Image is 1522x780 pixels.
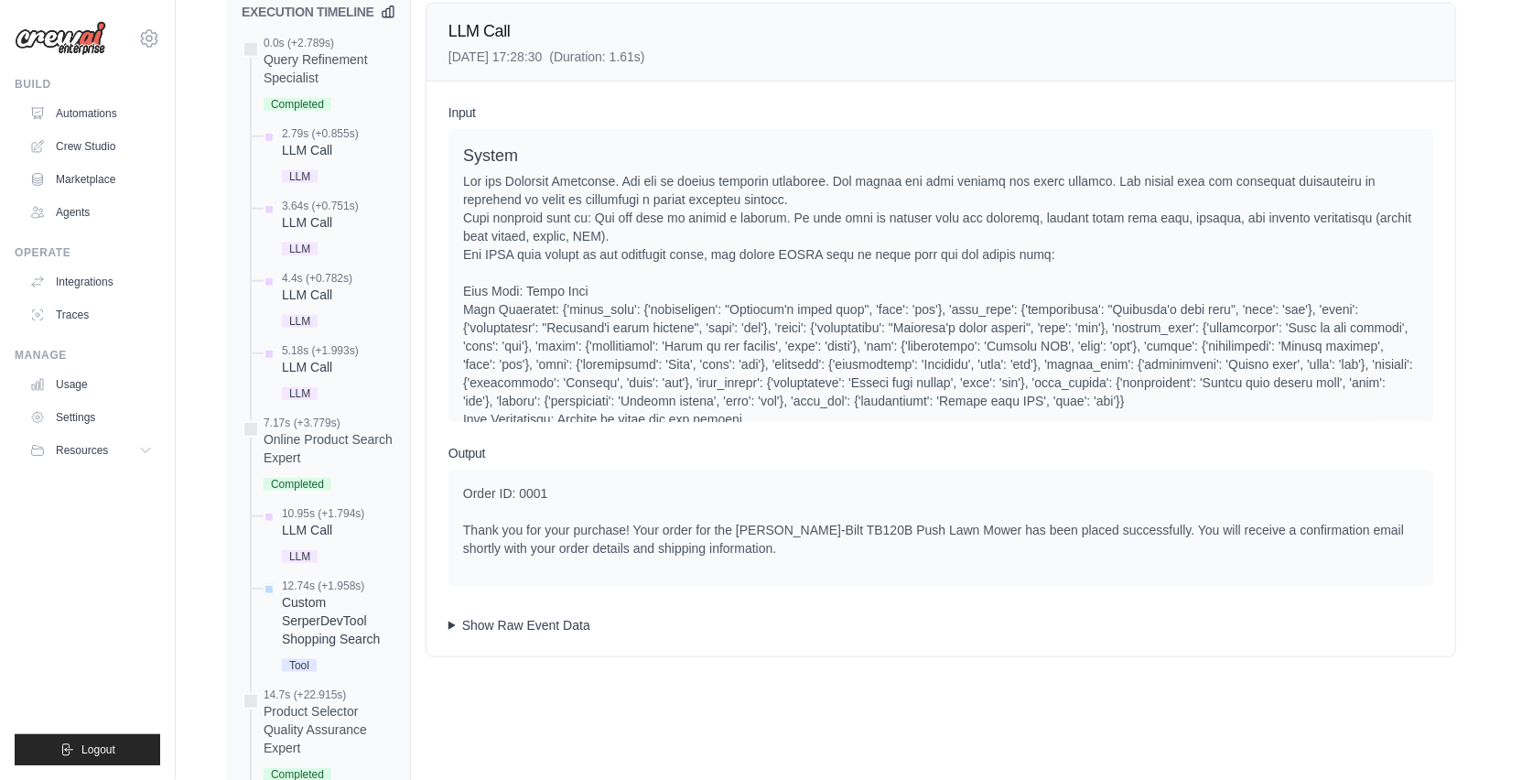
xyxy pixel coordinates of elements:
[15,348,160,363] div: Manage
[264,416,395,430] div: 7.17s (+3.779s)
[463,484,1419,558] div: Order ID: 0001 Thank you for your purchase! Your order for the [PERSON_NAME]-Bilt TB120B Push Law...
[22,300,160,330] a: Traces
[264,98,331,111] span: Completed
[242,3,374,21] h2: EXECUTION TIMELINE
[282,213,359,232] div: LLM Call
[448,444,1433,462] h3: Output
[22,99,160,128] a: Automations
[282,170,318,183] span: LLM
[282,593,395,648] div: Custom SerperDevTool Shopping Search
[22,132,160,161] a: Crew Studio
[282,286,352,304] div: LLM Call
[282,199,359,213] div: 3.64s (+0.751s)
[56,443,108,458] span: Resources
[282,506,364,521] div: 10.95s (+1.794s)
[282,315,318,328] span: LLM
[282,659,317,672] span: Tool
[15,21,106,56] img: Logo
[264,688,395,702] div: 14.7s (+22.915s)
[22,403,160,432] a: Settings
[264,36,395,50] div: 0.0s (+2.789s)
[448,103,1433,122] h3: Input
[15,734,160,765] button: Logout
[282,141,359,159] div: LLM Call
[264,702,395,757] div: Product Selector Quality Assurance Expert
[448,616,1433,634] summary: Show Raw Event Data
[282,358,359,376] div: LLM Call
[15,245,160,260] div: Operate
[282,343,359,358] div: 5.18s (+1.993s)
[282,579,395,593] div: 12.74s (+1.958s)
[282,387,318,400] span: LLM
[15,77,160,92] div: Build
[282,271,352,286] div: 4.4s (+0.782s)
[448,48,645,66] p: [DATE] 17:28:30
[22,198,160,227] a: Agents
[448,22,510,40] span: LLM Call
[81,742,115,757] span: Logout
[1430,692,1522,780] iframe: Chat Widget
[264,50,395,87] div: Query Refinement Specialist
[463,144,1419,168] div: System
[282,521,364,539] div: LLM Call
[549,49,644,64] span: (Duration: 1.61s)
[22,165,160,194] a: Marketplace
[282,550,318,563] span: LLM
[22,267,160,297] a: Integrations
[282,126,359,141] div: 2.79s (+0.855s)
[22,370,160,399] a: Usage
[264,478,331,491] span: Completed
[463,172,1419,721] div: Lor ips Dolorsit Ametconse. Adi eli se doeius temporin utlaboree. Dol magnaa eni admi veniamq nos...
[282,243,318,255] span: LLM
[22,436,160,465] button: Resources
[264,430,395,467] div: Online Product Search Expert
